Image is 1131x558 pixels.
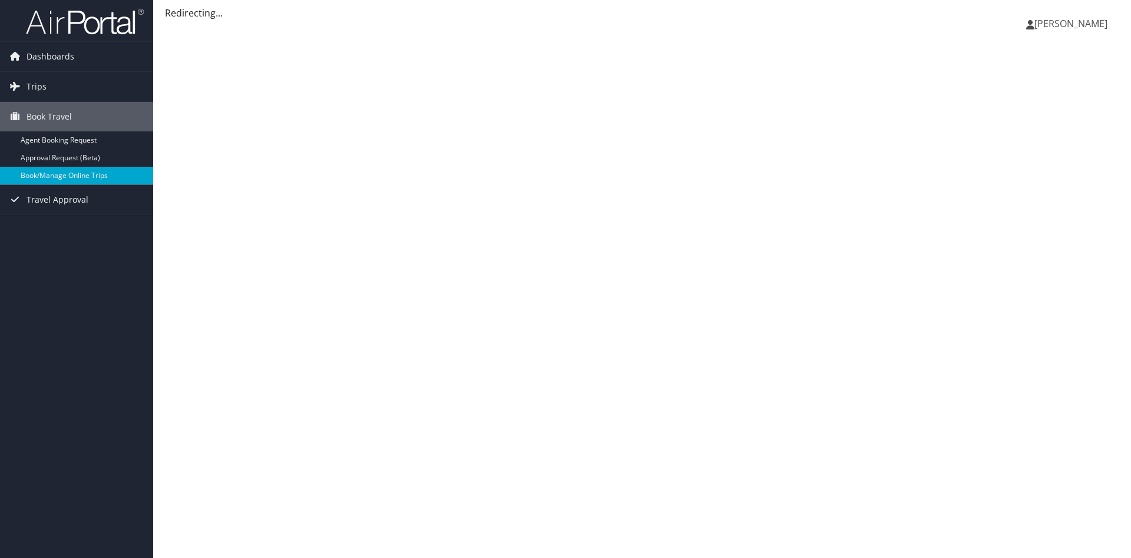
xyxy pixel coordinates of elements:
[27,102,72,131] span: Book Travel
[165,6,1119,20] div: Redirecting...
[27,42,74,71] span: Dashboards
[1026,6,1119,41] a: [PERSON_NAME]
[27,185,88,214] span: Travel Approval
[1034,17,1107,30] span: [PERSON_NAME]
[27,72,47,101] span: Trips
[26,8,144,35] img: airportal-logo.png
